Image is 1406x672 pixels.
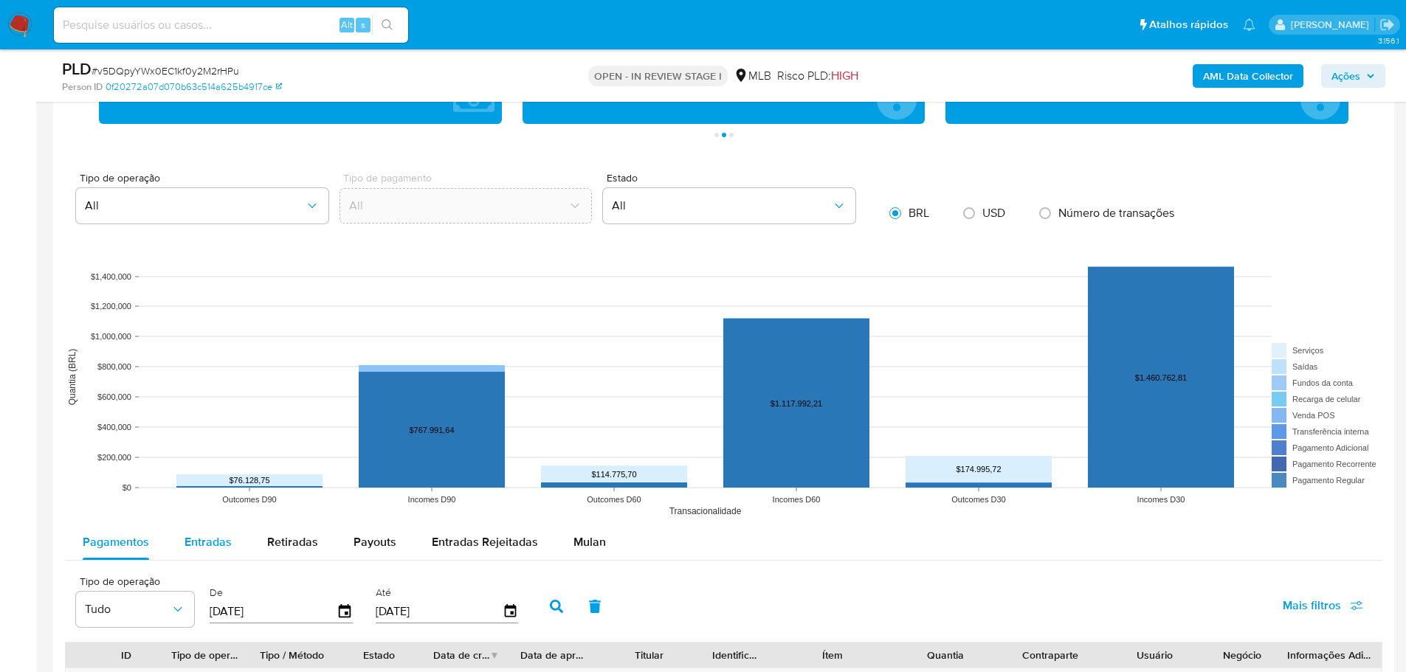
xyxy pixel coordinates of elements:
a: Notificações [1243,18,1255,31]
input: Pesquise usuários ou casos... [54,15,408,35]
p: OPEN - IN REVIEW STAGE I [588,66,728,86]
span: HIGH [831,67,858,84]
span: s [361,18,365,32]
span: Alt [341,18,353,32]
span: 3.156.1 [1378,35,1399,46]
span: Atalhos rápidos [1149,17,1228,32]
b: Person ID [62,80,103,94]
button: Ações [1321,64,1385,88]
span: # v5DQpyYWx0EC1kf0y2M2rHPu [92,63,239,78]
div: MLB [734,68,771,84]
b: AML Data Collector [1203,64,1293,88]
b: PLD [62,57,92,80]
a: Sair [1379,17,1395,32]
span: Risco PLD: [777,68,858,84]
button: AML Data Collector [1193,64,1303,88]
button: search-icon [372,15,402,35]
p: lucas.portella@mercadolivre.com [1291,18,1374,32]
a: 0f20272a07d070b63c514a625b4917ce [106,80,282,94]
span: Ações [1331,64,1360,88]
